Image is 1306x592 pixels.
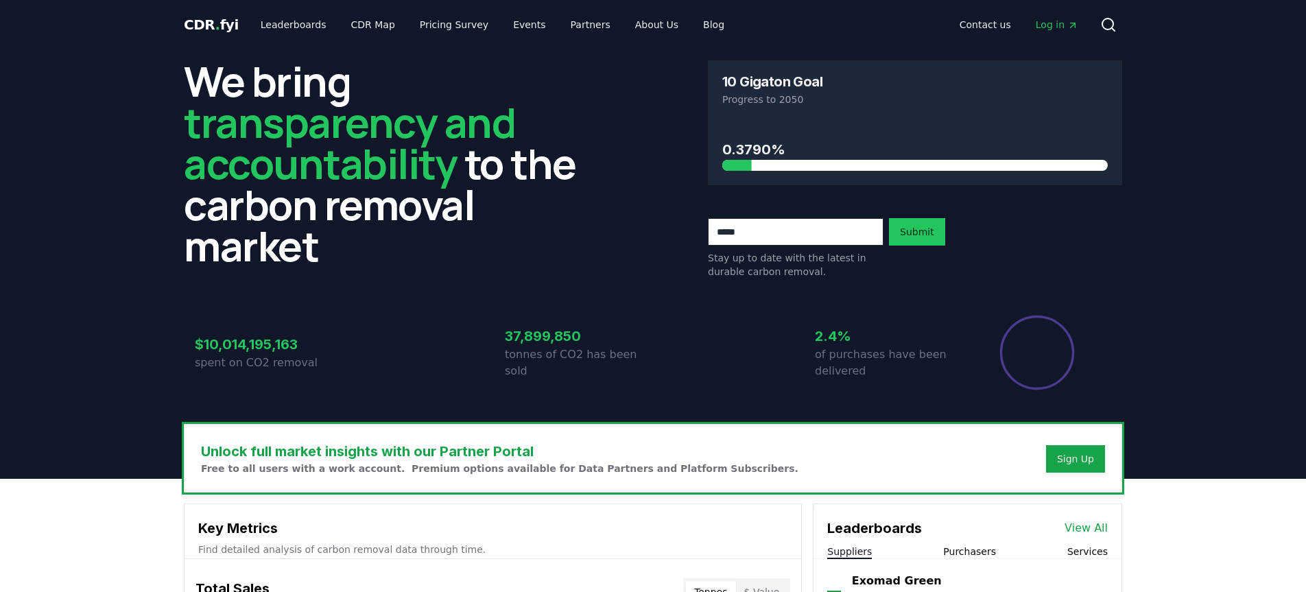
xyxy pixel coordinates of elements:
h3: Leaderboards [827,518,922,538]
p: Progress to 2050 [722,93,1108,106]
p: of purchases have been delivered [815,346,963,379]
p: spent on CO2 removal [195,355,343,371]
nav: Main [250,12,735,37]
p: Find detailed analysis of carbon removal data through time. [198,543,787,556]
a: Sign Up [1057,452,1094,466]
p: Free to all users with a work account. Premium options available for Data Partners and Platform S... [201,462,798,475]
p: tonnes of CO2 has been sold [505,346,653,379]
h3: Unlock full market insights with our Partner Portal [201,441,798,462]
a: Log in [1025,12,1089,37]
span: . [215,16,220,33]
a: About Us [624,12,689,37]
a: Exomad Green [852,573,942,589]
a: CDR Map [340,12,406,37]
span: transparency and accountability [184,94,515,191]
h3: 2.4% [815,326,963,346]
a: View All [1065,520,1108,536]
a: Events [502,12,556,37]
h3: 37,899,850 [505,326,653,346]
a: Partners [560,12,621,37]
a: Contact us [949,12,1022,37]
a: Blog [692,12,735,37]
h3: 0.3790% [722,139,1108,160]
h2: We bring to the carbon removal market [184,60,598,266]
div: Percentage of sales delivered [999,314,1076,391]
p: Stay up to date with the latest in durable carbon removal. [708,251,883,279]
button: Submit [889,218,945,246]
nav: Main [949,12,1089,37]
a: CDR.fyi [184,15,239,34]
button: Suppliers [827,545,872,558]
button: Services [1067,545,1108,558]
h3: $10,014,195,163 [195,334,343,355]
a: Pricing Survey [409,12,499,37]
button: Sign Up [1046,445,1105,473]
h3: 10 Gigaton Goal [722,75,822,88]
span: Log in [1036,18,1078,32]
h3: Key Metrics [198,518,787,538]
a: Leaderboards [250,12,337,37]
button: Purchasers [943,545,996,558]
span: CDR fyi [184,16,239,33]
